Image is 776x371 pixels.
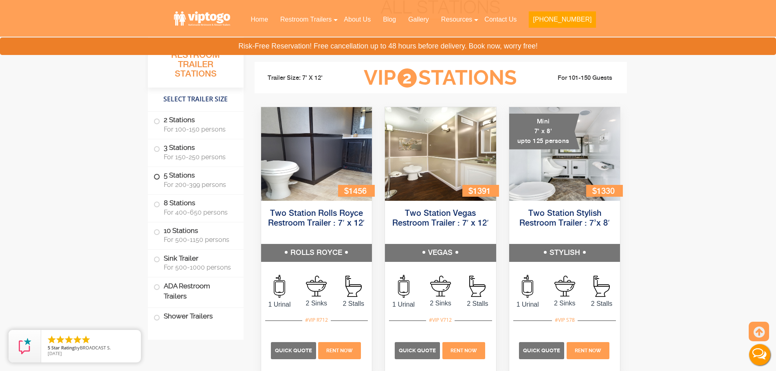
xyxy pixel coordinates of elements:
[326,348,353,353] span: Rent Now
[546,299,583,308] span: 2 Sinks
[478,11,523,29] a: Contact Us
[565,347,610,353] a: Rent Now
[154,277,238,305] label: ADA Restroom Trailers
[164,125,234,133] span: For 100-150 persons
[743,338,776,371] button: Live Chat
[48,350,62,356] span: [DATE]
[47,335,57,345] li: 
[426,315,455,325] div: #VIP V712
[338,11,377,29] a: About Us
[575,348,601,353] span: Rent Now
[523,11,602,33] a: [PHONE_NUMBER]
[441,347,486,353] a: Rent Now
[377,11,402,29] a: Blog
[522,275,533,298] img: an icon of urinal
[154,139,238,165] label: 3 Stations
[271,347,317,353] a: Quick Quote
[509,244,620,262] h5: STYLISH
[398,68,417,88] span: 2
[509,300,546,310] span: 1 Urinal
[164,263,234,271] span: For 500-1000 persons
[335,299,372,309] span: 2 Stalls
[274,11,338,29] a: Restroom Trailers
[519,347,565,353] a: Quick Quote
[523,347,560,353] span: Quick Quote
[261,244,372,262] h5: ROLLS ROYCE
[519,209,609,228] a: Two Station Stylish Restroom Trailer : 7’x 8′
[451,348,477,353] span: Rent Now
[594,276,610,297] img: an icon of Stall
[338,185,375,197] div: $1456
[268,209,365,228] a: Two Station Rolls Royce Restroom Trailer : 7′ x 12′
[261,107,372,201] img: Side view of two station restroom trailer with separate doors for males and females
[260,66,352,90] li: Trailer Size: 7' X 12'
[154,195,238,220] label: 8 Stations
[261,300,298,310] span: 1 Urinal
[345,276,362,297] img: an icon of Stall
[48,345,134,351] span: by
[395,347,441,353] a: Quick Quote
[462,185,499,197] div: $1391
[154,222,238,248] label: 10 Stations
[298,299,335,308] span: 2 Sinks
[73,335,82,345] li: 
[274,275,285,298] img: an icon of urinal
[154,250,238,275] label: Sink Trailer
[399,347,436,353] span: Quick Quote
[48,345,50,351] span: 5
[51,345,75,351] span: Star Rating
[398,275,409,298] img: an icon of urinal
[302,315,331,325] div: #VIP R712
[164,209,234,216] span: For 400-650 persons
[385,300,422,310] span: 1 Urinal
[154,167,238,192] label: 5 Stations
[530,73,621,83] li: For 101-150 Guests
[385,244,496,262] h5: VEGAS
[435,11,478,29] a: Resources
[583,299,620,309] span: 2 Stalls
[148,92,244,107] h4: Select Trailer Size
[422,299,459,308] span: 2 Sinks
[164,236,234,244] span: For 500-1150 persons
[81,335,91,345] li: 
[154,308,238,325] label: Shower Trailers
[244,11,274,29] a: Home
[529,11,596,28] button: [PHONE_NUMBER]
[164,153,234,161] span: For 150-250 persons
[351,67,530,89] h3: VIP Stations
[430,276,451,296] img: an icon of sink
[459,299,496,309] span: 2 Stalls
[148,39,244,88] h3: All Portable Restroom Trailer Stations
[402,11,435,29] a: Gallery
[469,276,486,297] img: an icon of Stall
[17,338,33,354] img: Review Rating
[509,114,580,149] div: Mini 7' x 8' upto 125 persons
[392,209,489,228] a: Two Station Vegas Restroom Trailer : 7′ x 12′
[275,347,312,353] span: Quick Quote
[154,112,238,137] label: 2 Stations
[317,347,362,353] a: Rent Now
[64,335,74,345] li: 
[509,107,620,201] img: A mini restroom trailer with two separate stations and separate doors for males and females
[164,181,234,189] span: For 200-399 persons
[554,276,575,296] img: an icon of sink
[306,276,327,296] img: an icon of sink
[55,335,65,345] li: 
[552,315,578,325] div: #VIP S78
[385,107,496,201] img: Side view of two station restroom trailer with separate doors for males and females
[80,345,111,351] span: BROADCAST S.
[586,185,623,197] div: $1330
